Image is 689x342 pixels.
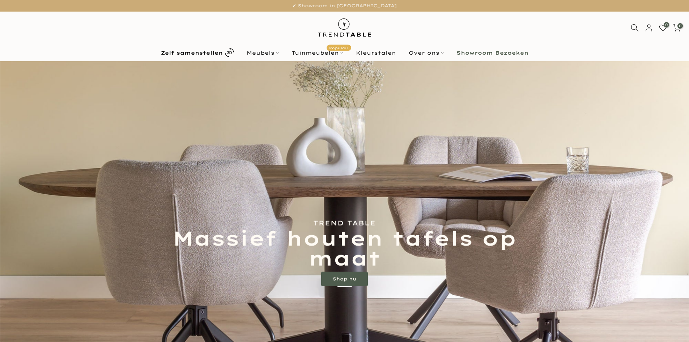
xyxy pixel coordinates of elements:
b: Zelf samenstellen [161,50,223,55]
p: ✔ Showroom in [GEOGRAPHIC_DATA] [9,2,680,10]
a: Meubels [240,48,285,57]
span: 0 [677,23,683,29]
b: Showroom Bezoeken [456,50,528,55]
a: Shop nu [321,272,368,286]
a: 0 [673,24,681,32]
span: Populair [327,45,351,51]
a: Over ons [402,48,450,57]
a: Kleurstalen [349,48,402,57]
a: Showroom Bezoeken [450,48,535,57]
img: trend-table [313,12,376,44]
a: Zelf samenstellen [154,46,240,59]
a: 0 [659,24,667,32]
a: TuinmeubelenPopulair [285,48,349,57]
span: 0 [664,22,669,28]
